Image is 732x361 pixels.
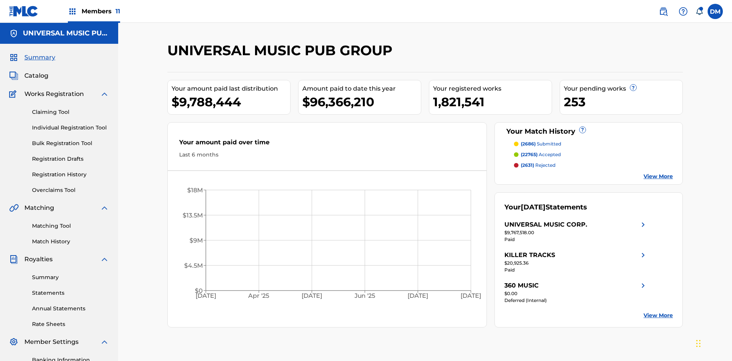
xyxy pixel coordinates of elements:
tspan: [DATE] [461,292,482,300]
span: 11 [116,8,120,15]
img: right chevron icon [639,251,648,260]
img: right chevron icon [639,281,648,290]
div: Drag [696,332,701,355]
div: Your registered works [433,84,552,93]
img: Matching [9,203,19,212]
img: Royalties [9,255,18,264]
img: expand [100,89,109,99]
tspan: $0 [195,287,203,294]
a: Registration History [32,171,109,179]
a: Statements [32,289,109,297]
span: [DATE] [521,203,546,211]
div: $9,788,444 [172,93,290,110]
div: User Menu [708,4,723,19]
span: Summary [24,53,55,62]
a: Claiming Tool [32,108,109,116]
div: Your Match History [504,126,673,137]
span: Members [82,7,120,16]
div: Help [676,4,691,19]
p: accepted [521,151,561,158]
a: CatalogCatalog [9,71,48,80]
div: Notifications [695,8,703,15]
a: Registration Drafts [32,155,109,163]
a: Annual Statements [32,305,109,313]
tspan: $4.5M [184,262,203,269]
span: Royalties [24,255,53,264]
a: Rate Sheets [32,320,109,328]
tspan: $18M [187,187,203,194]
a: Match History [32,238,109,246]
h2: UNIVERSAL MUSIC PUB GROUP [167,42,396,59]
tspan: Apr '25 [248,292,270,300]
tspan: Jun '25 [354,292,376,300]
div: Last 6 months [179,151,475,159]
div: KILLER TRACKS [504,251,555,260]
span: Member Settings [24,337,79,347]
div: Your pending works [564,84,682,93]
div: $9,767,518.00 [504,229,648,236]
div: 1,821,541 [433,93,552,110]
div: $0.00 [504,290,648,297]
tspan: $13.5M [183,212,203,219]
div: Amount paid to date this year [302,84,421,93]
a: Individual Registration Tool [32,124,109,132]
img: expand [100,203,109,212]
a: (22765) accepted [514,151,673,158]
a: (2686) submitted [514,141,673,147]
div: 360 MUSIC [504,281,539,290]
iframe: Chat Widget [694,324,732,361]
span: (2686) [521,141,536,147]
h5: UNIVERSAL MUSIC PUB GROUP [23,29,109,38]
a: View More [644,173,673,180]
tspan: [DATE] [408,292,428,300]
div: Your amount paid last distribution [172,84,290,93]
p: rejected [521,162,555,169]
div: $96,366,210 [302,93,421,110]
div: $20,925.36 [504,260,648,267]
a: UNIVERSAL MUSIC CORP.right chevron icon$9,767,518.00Paid [504,220,648,243]
a: Overclaims Tool [32,186,109,194]
tspan: [DATE] [196,292,216,300]
div: Your Statements [504,202,587,212]
span: ? [630,85,636,91]
span: Catalog [24,71,48,80]
a: 360 MUSICright chevron icon$0.00Deferred (Internal) [504,281,648,304]
img: Member Settings [9,337,18,347]
a: Bulk Registration Tool [32,139,109,147]
img: Works Registration [9,89,19,99]
span: ? [579,127,586,133]
div: 253 [564,93,682,110]
a: Matching Tool [32,222,109,230]
img: Catalog [9,71,18,80]
img: Summary [9,53,18,62]
img: right chevron icon [639,220,648,229]
img: expand [100,337,109,347]
tspan: [DATE] [302,292,322,300]
img: help [679,7,688,16]
a: Summary [32,273,109,281]
span: Works Registration [24,89,84,99]
img: expand [100,255,109,264]
a: KILLER TRACKSright chevron icon$20,925.36Paid [504,251,648,273]
img: MLC Logo [9,6,39,17]
span: (22765) [521,152,538,157]
img: Top Rightsholders [68,7,77,16]
a: View More [644,311,673,319]
div: Paid [504,267,648,273]
span: Matching [24,203,54,212]
img: search [659,7,668,16]
div: UNIVERSAL MUSIC CORP. [504,220,587,229]
a: SummarySummary [9,53,55,62]
a: Public Search [656,4,671,19]
a: (2631) rejected [514,162,673,169]
img: Accounts [9,29,18,38]
span: (2631) [521,162,534,168]
iframe: Resource Center [711,237,732,302]
div: Paid [504,236,648,243]
div: Your amount paid over time [179,138,475,151]
div: Deferred (Internal) [504,297,648,304]
p: submitted [521,141,561,147]
tspan: $9M [189,237,203,244]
